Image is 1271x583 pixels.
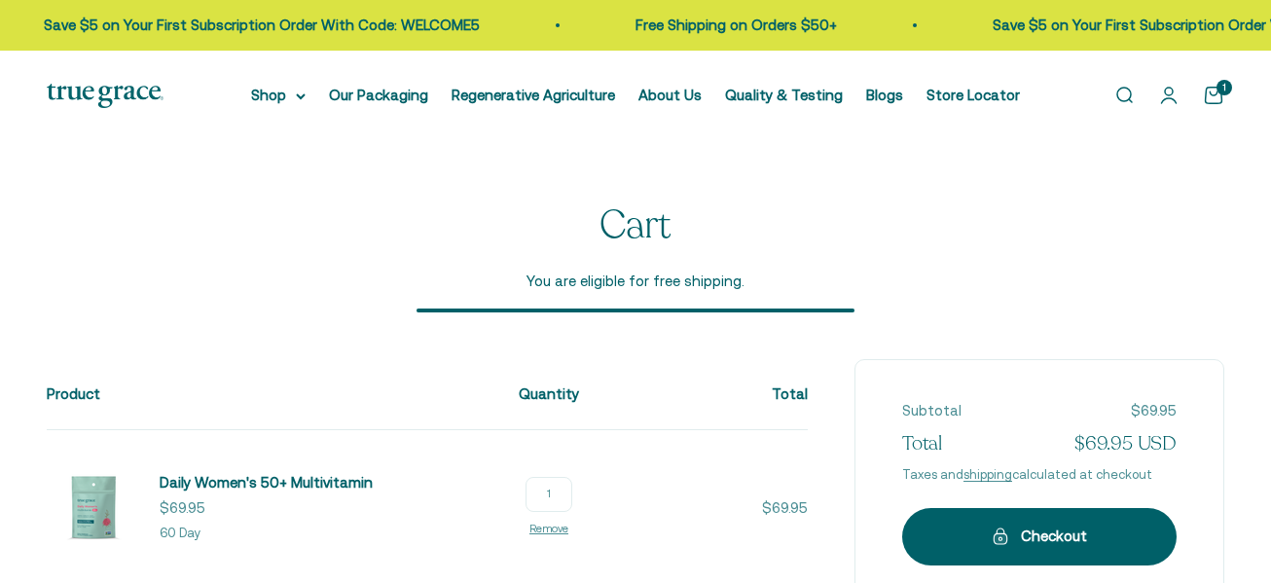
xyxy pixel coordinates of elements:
[529,523,568,534] a: Remove
[251,84,306,107] summary: Shop
[1217,80,1232,95] cart-count: 1
[1074,430,1177,457] span: $69.95 USD
[595,359,808,430] th: Total
[417,270,854,293] span: You are eligible for free shipping.
[37,14,473,37] p: Save $5 on Your First Subscription Order With Code: WELCOME5
[902,430,942,457] span: Total
[599,203,671,246] h1: Cart
[629,17,830,33] a: Free Shipping on Orders $50+
[926,87,1020,103] a: Store Locator
[160,524,200,544] p: 60 Day
[902,465,1177,486] span: Taxes and calculated at checkout
[160,496,205,520] sale-price: $69.95
[902,399,962,422] span: Subtotal
[47,461,140,555] img: Daily Women's 50+ Multivitamin
[902,508,1177,565] button: Checkout
[963,467,1012,482] a: shipping
[452,87,615,103] a: Regenerative Agriculture
[503,359,595,430] th: Quantity
[160,474,373,491] span: Daily Women's 50+ Multivitamin
[1131,399,1177,422] span: $69.95
[866,87,903,103] a: Blogs
[47,359,503,430] th: Product
[638,87,702,103] a: About Us
[941,525,1138,548] div: Checkout
[329,87,428,103] a: Our Packaging
[160,471,373,494] a: Daily Women's 50+ Multivitamin
[526,477,572,512] input: Change quantity
[725,87,843,103] a: Quality & Testing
